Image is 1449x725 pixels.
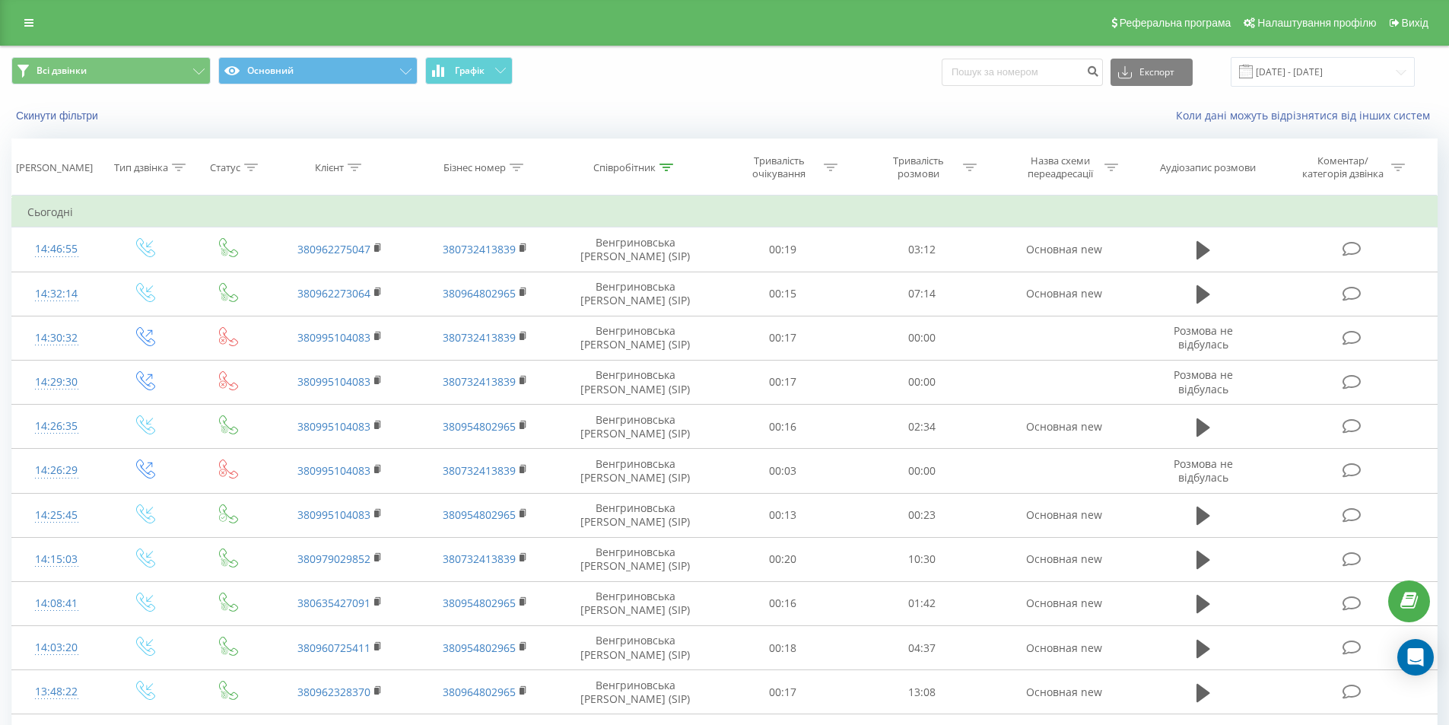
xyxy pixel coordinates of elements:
[12,197,1438,227] td: Сьогодні
[991,493,1136,537] td: Основная new
[558,493,713,537] td: Венгриновська [PERSON_NAME] (SIP)
[443,596,516,610] a: 380954802965
[991,227,1136,272] td: Основная new
[853,272,992,316] td: 07:14
[27,545,86,574] div: 14:15:03
[27,589,86,618] div: 14:08:41
[558,272,713,316] td: Венгриновська [PERSON_NAME] (SIP)
[443,161,506,174] div: Бізнес номер
[297,641,370,655] a: 380960725411
[27,501,86,530] div: 14:25:45
[1174,367,1233,396] span: Розмова не відбулась
[16,161,93,174] div: [PERSON_NAME]
[942,59,1103,86] input: Пошук за номером
[1019,154,1101,180] div: Назва схеми переадресації
[593,161,656,174] div: Співробітник
[218,57,418,84] button: Основний
[558,227,713,272] td: Венгриновська [PERSON_NAME] (SIP)
[27,456,86,485] div: 14:26:29
[297,330,370,345] a: 380995104083
[1111,59,1193,86] button: Експорт
[27,367,86,397] div: 14:29:30
[739,154,820,180] div: Тривалість очікування
[27,279,86,309] div: 14:32:14
[853,626,992,670] td: 04:37
[297,419,370,434] a: 380995104083
[443,641,516,655] a: 380954802965
[853,405,992,449] td: 02:34
[558,405,713,449] td: Венгриновська [PERSON_NAME] (SIP)
[713,227,853,272] td: 00:19
[853,537,992,581] td: 10:30
[114,161,168,174] div: Тип дзвінка
[713,626,853,670] td: 00:18
[991,405,1136,449] td: Основная new
[297,242,370,256] a: 380962275047
[315,161,344,174] div: Клієнт
[991,626,1136,670] td: Основная new
[443,419,516,434] a: 380954802965
[1298,154,1387,180] div: Коментар/категорія дзвінка
[443,330,516,345] a: 380732413839
[558,626,713,670] td: Венгриновська [PERSON_NAME] (SIP)
[853,227,992,272] td: 03:12
[713,405,853,449] td: 00:16
[210,161,240,174] div: Статус
[297,374,370,389] a: 380995104083
[443,286,516,300] a: 380964802965
[443,374,516,389] a: 380732413839
[37,65,87,77] span: Всі дзвінки
[991,537,1136,581] td: Основная new
[713,449,853,493] td: 00:03
[558,449,713,493] td: Венгриновська [PERSON_NAME] (SIP)
[713,272,853,316] td: 00:15
[558,360,713,404] td: Венгриновська [PERSON_NAME] (SIP)
[853,581,992,625] td: 01:42
[1120,17,1231,29] span: Реферальна програма
[443,685,516,699] a: 380964802965
[558,670,713,714] td: Венгриновська [PERSON_NAME] (SIP)
[297,463,370,478] a: 380995104083
[991,272,1136,316] td: Основная new
[713,537,853,581] td: 00:20
[853,449,992,493] td: 00:00
[558,581,713,625] td: Венгриновська [PERSON_NAME] (SIP)
[1174,456,1233,485] span: Розмова не відбулась
[713,360,853,404] td: 00:17
[297,685,370,699] a: 380962328370
[443,507,516,522] a: 380954802965
[27,633,86,663] div: 14:03:20
[558,537,713,581] td: Венгриновська [PERSON_NAME] (SIP)
[1176,108,1438,122] a: Коли дані можуть відрізнятися вiд інших систем
[27,412,86,441] div: 14:26:35
[11,109,106,122] button: Скинути фільтри
[853,316,992,360] td: 00:00
[297,507,370,522] a: 380995104083
[297,286,370,300] a: 380962273064
[1397,639,1434,676] div: Open Intercom Messenger
[443,463,516,478] a: 380732413839
[1257,17,1376,29] span: Налаштування профілю
[558,316,713,360] td: Венгриновська [PERSON_NAME] (SIP)
[425,57,513,84] button: Графік
[443,242,516,256] a: 380732413839
[878,154,959,180] div: Тривалість розмови
[297,552,370,566] a: 380979029852
[713,493,853,537] td: 00:13
[455,65,485,76] span: Графік
[11,57,211,84] button: Всі дзвінки
[443,552,516,566] a: 380732413839
[1402,17,1428,29] span: Вихід
[713,581,853,625] td: 00:16
[713,670,853,714] td: 00:17
[1160,161,1256,174] div: Аудіозапис розмови
[27,234,86,264] div: 14:46:55
[713,316,853,360] td: 00:17
[991,581,1136,625] td: Основная new
[297,596,370,610] a: 380635427091
[853,493,992,537] td: 00:23
[853,670,992,714] td: 13:08
[27,677,86,707] div: 13:48:22
[27,323,86,353] div: 14:30:32
[991,670,1136,714] td: Основная new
